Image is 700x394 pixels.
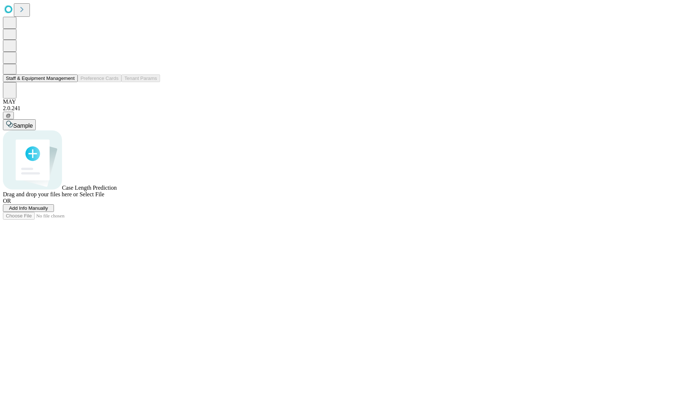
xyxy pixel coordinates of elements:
div: MAY [3,98,697,105]
span: OR [3,198,11,204]
button: Sample [3,119,36,130]
span: Select File [79,191,104,197]
span: Add Info Manually [9,205,48,211]
span: Drag and drop your files here or [3,191,78,197]
span: Sample [13,123,33,129]
button: Staff & Equipment Management [3,74,78,82]
span: @ [6,113,11,118]
button: Preference Cards [78,74,121,82]
span: Case Length Prediction [62,185,117,191]
button: Add Info Manually [3,204,54,212]
button: @ [3,112,14,119]
div: 2.0.241 [3,105,697,112]
button: Tenant Params [121,74,160,82]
